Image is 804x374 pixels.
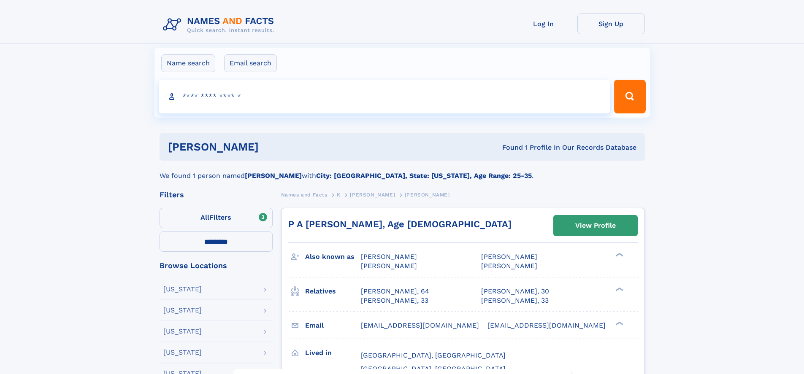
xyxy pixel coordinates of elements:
[380,143,636,152] div: Found 1 Profile In Our Records Database
[160,262,273,269] div: Browse Locations
[160,191,273,199] div: Filters
[361,365,506,373] span: [GEOGRAPHIC_DATA], [GEOGRAPHIC_DATA]
[337,192,341,198] span: K
[554,215,637,236] a: View Profile
[614,252,624,258] div: ❯
[361,287,429,296] a: [PERSON_NAME], 64
[481,262,537,270] span: [PERSON_NAME]
[245,172,302,180] b: [PERSON_NAME]
[361,262,417,270] span: [PERSON_NAME]
[481,296,549,305] a: [PERSON_NAME], 33
[614,320,624,326] div: ❯
[614,80,645,113] button: Search Button
[168,142,381,152] h1: [PERSON_NAME]
[305,318,361,333] h3: Email
[305,284,361,299] h3: Relatives
[575,216,616,235] div: View Profile
[224,54,277,72] label: Email search
[200,213,209,221] span: All
[163,307,202,314] div: [US_STATE]
[305,346,361,360] h3: Lived in
[160,13,281,36] img: Logo Names and Facts
[361,351,506,359] span: [GEOGRAPHIC_DATA], [GEOGRAPHIC_DATA]
[361,253,417,261] span: [PERSON_NAME]
[361,321,479,329] span: [EMAIL_ADDRESS][DOMAIN_NAME]
[481,253,537,261] span: [PERSON_NAME]
[337,189,341,200] a: K
[405,192,450,198] span: [PERSON_NAME]
[305,250,361,264] h3: Also known as
[163,349,202,356] div: [US_STATE]
[288,219,512,229] a: P A [PERSON_NAME], Age [DEMOGRAPHIC_DATA]
[161,54,215,72] label: Name search
[577,13,645,34] a: Sign Up
[316,172,532,180] b: City: [GEOGRAPHIC_DATA], State: [US_STATE], Age Range: 25-35
[350,192,395,198] span: [PERSON_NAME]
[160,208,273,228] label: Filters
[163,328,202,335] div: [US_STATE]
[614,286,624,292] div: ❯
[159,80,611,113] input: search input
[350,189,395,200] a: [PERSON_NAME]
[281,189,328,200] a: Names and Facts
[160,161,645,181] div: We found 1 person named with .
[487,321,606,329] span: [EMAIL_ADDRESS][DOMAIN_NAME]
[510,13,577,34] a: Log In
[361,296,428,305] a: [PERSON_NAME], 33
[481,287,549,296] a: [PERSON_NAME], 30
[163,286,202,293] div: [US_STATE]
